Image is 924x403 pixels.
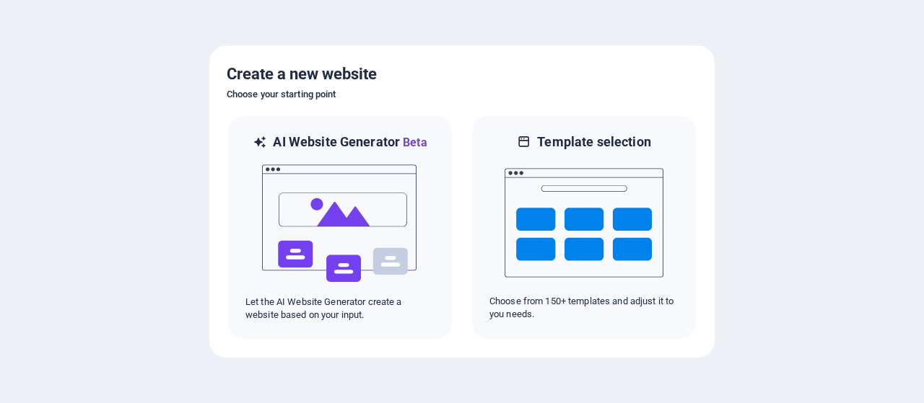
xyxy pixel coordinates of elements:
[273,133,427,151] h6: AI Website Generator
[400,136,427,149] span: Beta
[227,115,453,340] div: AI Website GeneratorBetaaiLet the AI Website Generator create a website based on your input.
[245,296,435,322] p: Let the AI Website Generator create a website based on your input.
[261,151,419,296] img: ai
[489,295,679,321] p: Choose from 150+ templates and adjust it to you needs.
[227,86,697,103] h6: Choose your starting point
[537,133,650,151] h6: Template selection
[471,115,697,340] div: Template selectionChoose from 150+ templates and adjust it to you needs.
[227,63,697,86] h5: Create a new website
